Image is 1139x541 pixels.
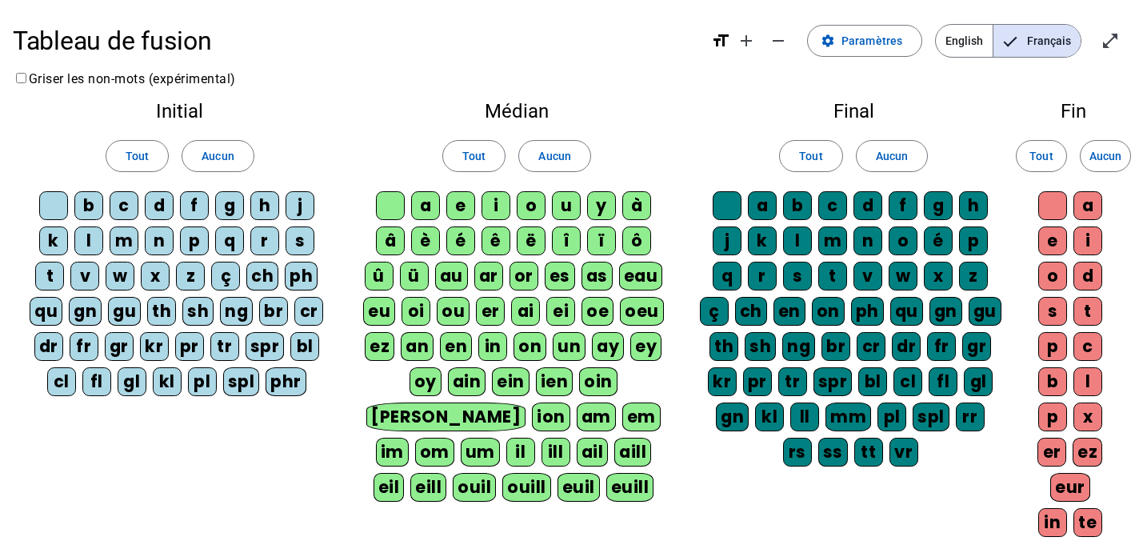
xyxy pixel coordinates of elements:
span: Tout [462,146,486,166]
div: tr [778,367,807,396]
div: cr [857,332,885,361]
div: l [1073,367,1102,396]
div: un [553,332,585,361]
div: a [411,191,440,220]
div: gr [962,332,991,361]
button: Diminuer la taille de la police [762,25,794,57]
h2: Initial [26,102,334,121]
mat-button-toggle-group: Language selection [935,24,1081,58]
div: l [74,226,103,255]
div: k [39,226,68,255]
div: g [215,191,244,220]
div: à [622,191,651,220]
div: pr [175,332,204,361]
div: v [853,262,882,291]
div: th [709,332,738,361]
div: â [376,226,405,255]
div: i [1073,226,1102,255]
div: ail [577,438,609,467]
div: gn [69,297,102,326]
div: on [514,332,546,361]
div: gu [969,297,1001,326]
div: an [401,332,434,361]
div: r [748,262,777,291]
div: gn [716,403,749,431]
div: en [440,332,472,361]
mat-icon: open_in_full [1101,31,1120,50]
h2: Médian [360,102,674,121]
button: Tout [106,140,169,172]
div: om [415,438,454,467]
div: j [713,226,741,255]
button: Aucun [182,140,254,172]
div: or [510,262,538,291]
div: er [1037,438,1066,467]
div: in [1038,508,1067,537]
div: euil [558,473,600,502]
div: b [74,191,103,220]
div: au [435,262,468,291]
div: x [924,262,953,291]
div: ill [542,438,570,467]
div: p [1038,332,1067,361]
div: spr [813,367,853,396]
div: ê [482,226,510,255]
div: x [141,262,170,291]
div: h [959,191,988,220]
div: gl [118,367,146,396]
div: ay [592,332,624,361]
button: Tout [779,140,842,172]
div: ai [511,297,540,326]
div: fl [929,367,957,396]
div: eau [619,262,663,291]
mat-icon: settings [821,34,835,48]
div: q [713,262,741,291]
span: Aucun [202,146,234,166]
button: Tout [442,140,506,172]
div: as [581,262,613,291]
div: z [176,262,205,291]
div: x [1073,403,1102,431]
div: s [1038,297,1067,326]
div: ch [246,262,278,291]
div: aill [614,438,651,467]
div: am [577,403,616,431]
div: e [1038,226,1067,255]
div: é [446,226,475,255]
div: g [924,191,953,220]
span: Français [993,25,1081,57]
div: gu [108,297,141,326]
div: p [180,226,209,255]
div: ç [211,262,240,291]
div: ein [492,367,530,396]
div: w [106,262,134,291]
span: Tout [126,146,149,166]
div: cl [893,367,922,396]
h2: Final [699,102,1008,121]
div: ez [1073,438,1102,467]
div: ar [474,262,503,291]
div: r [250,226,279,255]
div: dr [892,332,921,361]
div: dr [34,332,63,361]
div: c [110,191,138,220]
div: eur [1050,473,1090,502]
button: Augmenter la taille de la police [730,25,762,57]
mat-icon: add [737,31,756,50]
div: ç [700,297,729,326]
div: p [959,226,988,255]
div: br [821,332,850,361]
div: j [286,191,314,220]
div: d [145,191,174,220]
div: sh [182,297,214,326]
span: Aucun [1089,146,1121,166]
h2: Fin [1033,102,1113,121]
div: m [818,226,847,255]
div: c [1073,332,1102,361]
button: Entrer en plein écran [1094,25,1126,57]
span: Aucun [538,146,570,166]
div: pl [188,367,217,396]
div: ouill [502,473,550,502]
div: il [506,438,535,467]
div: e [446,191,475,220]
